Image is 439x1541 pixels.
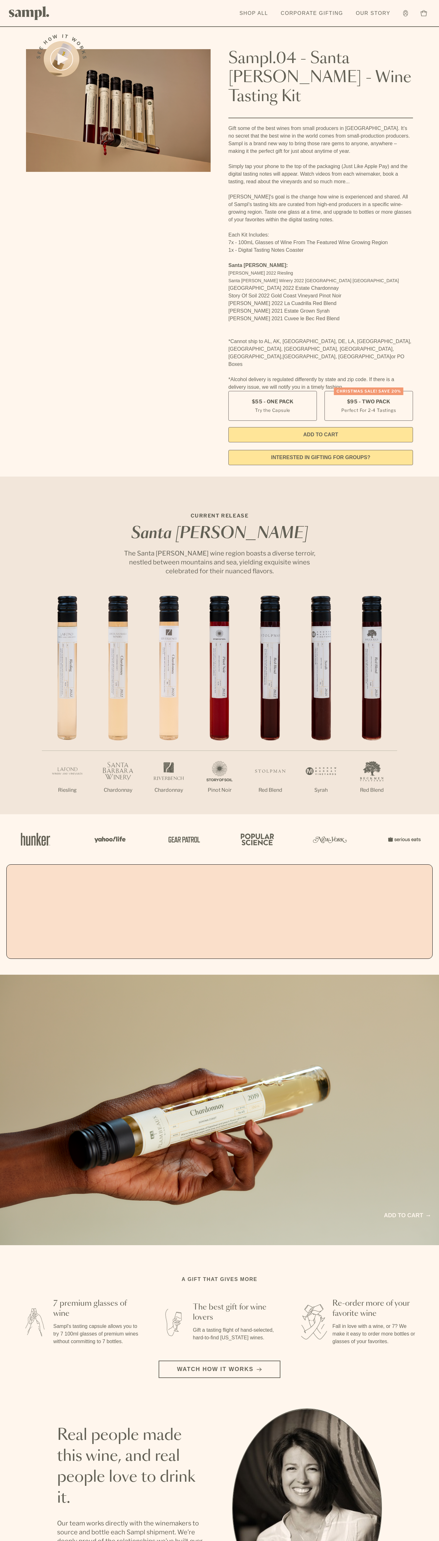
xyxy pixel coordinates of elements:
span: Santa [PERSON_NAME] Winery 2022 [GEOGRAPHIC_DATA] [GEOGRAPHIC_DATA] [228,278,399,283]
h3: 7 premium glasses of wine [53,1298,140,1319]
img: Sampl.04 - Santa Barbara - Wine Tasting Kit [26,49,211,172]
li: 7 / 7 [346,596,397,814]
p: Red Blend [245,786,296,794]
p: Pinot Noir [194,786,245,794]
li: 6 / 7 [296,596,346,814]
img: Artboard_1_c8cd28af-0030-4af1-819c-248e302c7f06_x450.png [16,826,55,853]
img: Sampl logo [9,6,49,20]
p: Syrah [296,786,346,794]
img: Artboard_6_04f9a106-072f-468a-bdd7-f11783b05722_x450.png [90,826,128,853]
p: Gift a tasting flight of hand-selected, hard-to-find [US_STATE] wines. [193,1326,279,1342]
span: [PERSON_NAME] 2022 Riesling [228,270,293,276]
img: Artboard_3_0b291449-6e8c-4d07-b2c2-3f3601a19cd1_x450.png [311,826,349,853]
a: interested in gifting for groups? [228,450,413,465]
small: Perfect For 2-4 Tastings [341,407,396,413]
img: Artboard_5_7fdae55a-36fd-43f7-8bfd-f74a06a2878e_x450.png [164,826,202,853]
button: Add to Cart [228,427,413,442]
li: [GEOGRAPHIC_DATA] 2022 Estate Chardonnay [228,284,413,292]
div: Gift some of the best wines from small producers in [GEOGRAPHIC_DATA]. It’s no secret that the be... [228,125,413,391]
img: Artboard_7_5b34974b-f019-449e-91fb-745f8d0877ee_x450.png [384,826,423,853]
p: Fall in love with a wine, or 7? We make it easy to order more bottles or glasses of your favorites. [332,1323,419,1345]
li: 1 / 7 [42,596,93,814]
em: Santa [PERSON_NAME] [131,526,308,541]
h3: The best gift for wine lovers [193,1302,279,1323]
p: Chardonnay [143,786,194,794]
li: 2 / 7 [93,596,143,814]
h1: Sampl.04 - Santa [PERSON_NAME] - Wine Tasting Kit [228,49,413,106]
a: Add to cart [384,1211,430,1220]
strong: Santa [PERSON_NAME]: [228,263,288,268]
h3: Re-order more of your favorite wine [332,1298,419,1319]
p: The Santa [PERSON_NAME] wine region boasts a diverse terroir, nestled between mountains and sea, ... [118,549,321,575]
div: Christmas SALE! Save 20% [334,387,403,395]
h2: Real people made this wine, and real people love to drink it. [57,1425,207,1509]
li: [PERSON_NAME] 2022 La Cuadrilla Red Blend [228,300,413,307]
li: [PERSON_NAME] 2021 Cuvee le Bec Red Blend [228,315,413,322]
a: Shop All [236,6,271,20]
p: Chardonnay [93,786,143,794]
span: $95 - Two Pack [347,398,390,405]
li: 4 / 7 [194,596,245,814]
small: Try the Capsule [255,407,290,413]
li: 5 / 7 [245,596,296,814]
button: Watch how it works [159,1361,280,1378]
button: See how it works [44,41,79,77]
li: [PERSON_NAME] 2021 Estate Grown Syrah [228,307,413,315]
h2: A gift that gives more [182,1276,258,1283]
p: Red Blend [346,786,397,794]
span: [GEOGRAPHIC_DATA], [GEOGRAPHIC_DATA] [283,354,391,359]
li: 3 / 7 [143,596,194,814]
p: Sampl's tasting capsule allows you to try 7 100ml glasses of premium wines without committing to ... [53,1323,140,1345]
img: Artboard_4_28b4d326-c26e-48f9-9c80-911f17d6414e_x450.png [237,826,275,853]
p: CURRENT RELEASE [118,512,321,520]
a: Corporate Gifting [278,6,346,20]
a: Our Story [353,6,394,20]
p: Riesling [42,786,93,794]
span: , [281,354,283,359]
li: Story Of Soil 2022 Gold Coast Vineyard Pinot Noir [228,292,413,300]
span: $55 - One Pack [252,398,294,405]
